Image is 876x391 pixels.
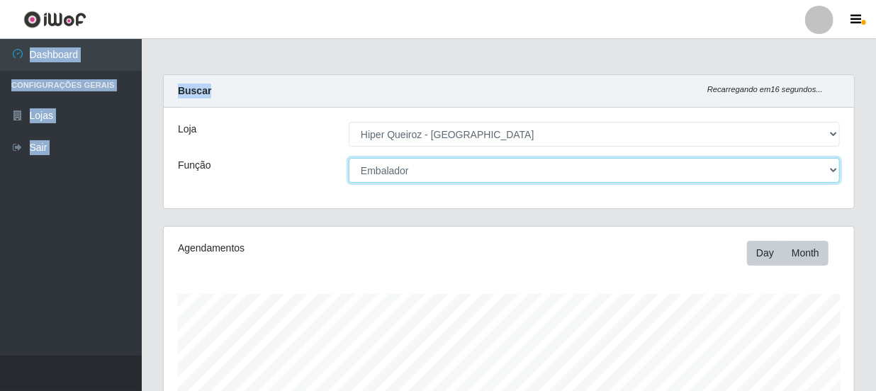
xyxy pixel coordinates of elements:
label: Função [178,158,211,173]
div: First group [747,241,829,266]
div: Toolbar with button groups [747,241,840,266]
i: Recarregando em 16 segundos... [707,85,823,93]
div: Agendamentos [178,241,442,256]
img: CoreUI Logo [23,11,86,28]
strong: Buscar [178,85,211,96]
label: Loja [178,122,196,137]
button: Month [782,241,829,266]
button: Day [747,241,783,266]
